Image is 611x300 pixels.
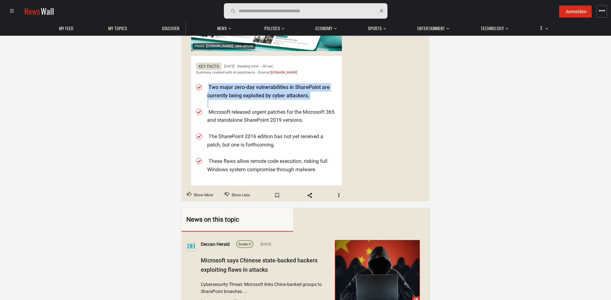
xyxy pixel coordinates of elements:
li: Two major zero-day vulnerabilities in SharePoint are currently being exploited by cyber attackers. [207,83,337,100]
div: [DATE] · Reading time: ~30 sec. Summary created with AI assistance · Source: [196,63,337,75]
span: Show More [194,191,213,199]
button: Entertainment [414,19,449,35]
span: Key Facts [196,63,222,70]
a: News [214,22,230,35]
div: News on this topic [186,214,269,225]
button: Downvote [219,189,255,201]
span: [DATE] [260,242,271,247]
button: Upvote [182,189,218,201]
span: Economy [315,25,332,31]
span: Politics [264,25,280,31]
span: Share [301,190,319,200]
span: Microsoft says Chinese state-backed hackers exploiting flaws in attacks [201,257,318,273]
a: NewsWall [24,5,54,17]
button: Technology [477,19,508,35]
span: News [217,25,227,31]
button: News [214,19,233,35]
span: Cybersecurity Threat: Microsoft links China-backed groups to SharePoint breaches ... [201,281,330,295]
span: News [24,5,40,17]
span: My topics [108,25,127,31]
span: Grade: [238,242,249,246]
span: Entertainment [417,25,445,31]
button: Anmelden [559,5,592,18]
a: Sports [365,22,385,35]
li: Microsoft released urgent patches for the Microsoft 365 and standalone SharePoint 2019 versions. [207,108,337,124]
a: Politics [261,22,283,35]
span: Discover [162,25,179,31]
li: The SharePoint 2016 edition has not yet received a patch, but one is forthcoming. [207,132,337,149]
div: Photo: [DOMAIN_NAME] · [193,43,255,49]
a: Deccan Herald [201,241,230,248]
button: Politics [261,19,284,35]
span: Technology [480,25,504,31]
span: Bookmark [268,190,286,200]
a: Entertainment [414,22,448,35]
span: view article [235,44,253,48]
span: Wall [41,5,54,17]
button: Economy [312,19,337,35]
li: These flaws allow remote code execution, risking full Windows system compromise through malware. [207,157,337,173]
span: My Feed [59,25,73,31]
a: [DOMAIN_NAME] [270,70,297,75]
a: Economy [312,22,335,35]
span: Show Less [232,191,250,199]
button: Sports [365,19,386,35]
img: Profile picture of Deccan Herald [186,241,196,251]
div: C [238,242,251,247]
a: Technology [477,22,507,35]
span: Anmelden [566,9,587,14]
a: Grade:C [236,240,253,248]
span: Sports [368,25,382,31]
